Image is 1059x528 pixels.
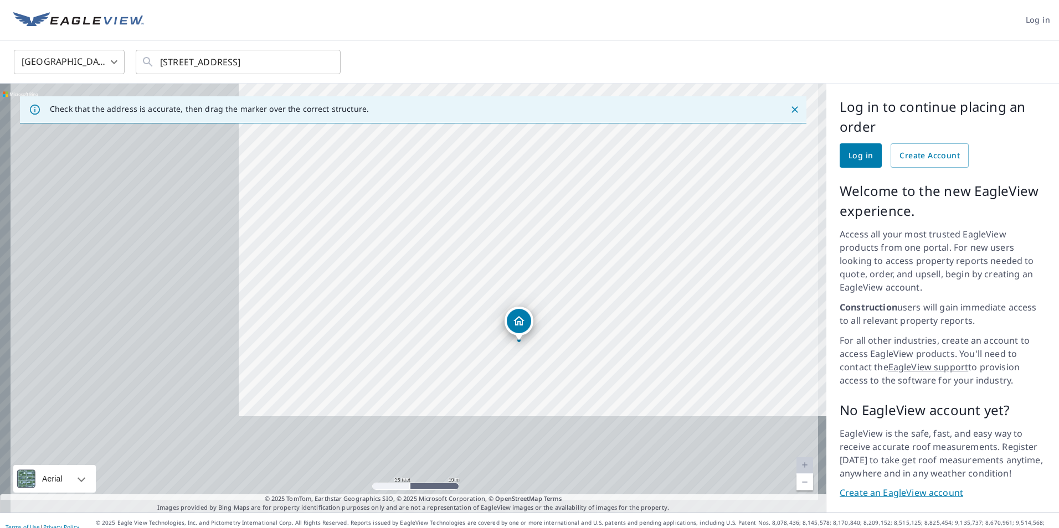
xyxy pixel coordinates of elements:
[13,465,96,493] div: Aerial
[840,143,882,168] a: Log in
[840,427,1046,480] p: EagleView is the safe, fast, and easy way to receive accurate roof measurements. Register [DATE] ...
[788,102,802,117] button: Close
[849,149,873,163] span: Log in
[160,46,318,77] input: Search by address or latitude-longitude
[544,494,562,503] a: Terms
[50,104,369,114] p: Check that the address is accurate, then drag the marker over the correct structure.
[265,494,562,504] span: © 2025 TomTom, Earthstar Geographics SIO, © 2025 Microsoft Corporation, ©
[840,97,1046,137] p: Log in to continue placing an order
[796,457,813,474] a: Current Level 20, Zoom In Disabled
[840,486,1046,499] a: Create an EagleView account
[840,400,1046,420] p: No EagleView account yet?
[39,465,66,493] div: Aerial
[1026,13,1050,27] span: Log in
[840,181,1046,221] p: Welcome to the new EagleView experience.
[495,494,542,503] a: OpenStreetMap
[840,227,1046,294] p: Access all your most trusted EagleView products from one portal. For new users looking to access ...
[796,474,813,490] a: Current Level 20, Zoom Out
[14,46,125,77] div: [GEOGRAPHIC_DATA]
[888,361,969,373] a: EagleView support
[840,334,1046,387] p: For all other industries, create an account to access EagleView products. You'll need to contact ...
[891,143,969,168] a: Create Account
[840,301,897,313] strong: Construction
[899,149,960,163] span: Create Account
[505,307,533,341] div: Dropped pin, building 1, Residential property, 102 W Main St Adamstown, PA 19501
[840,301,1046,327] p: users will gain immediate access to all relevant property reports.
[13,12,144,29] img: EV Logo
